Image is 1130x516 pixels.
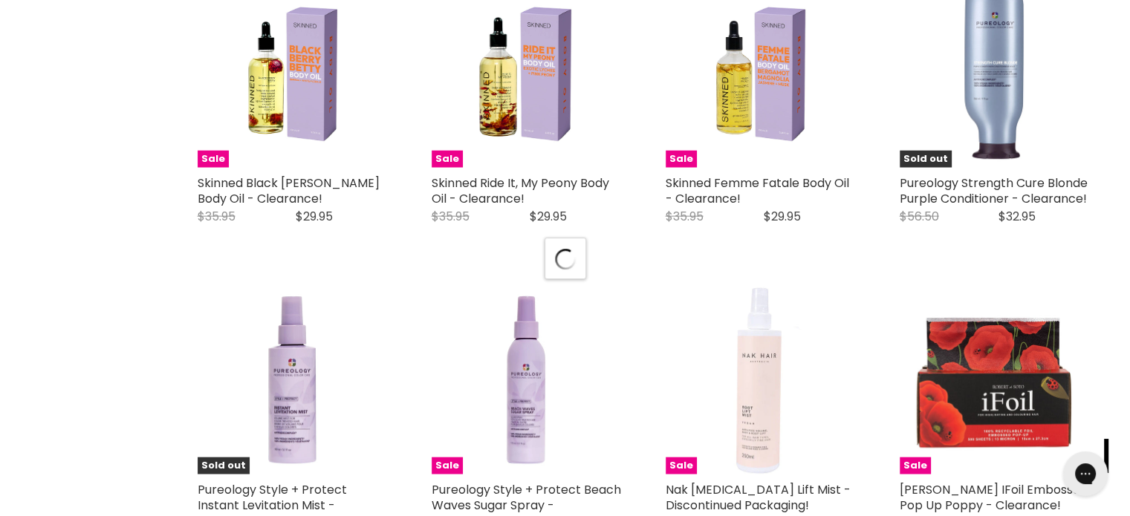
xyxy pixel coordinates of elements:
[666,457,697,474] span: Sale
[432,285,621,474] a: Pureology Style + Protect Beach Waves Sugar Spray - Clearance! Sale
[666,208,704,225] span: $35.95
[432,457,463,474] span: Sale
[764,208,801,225] span: $29.95
[432,174,609,207] a: Skinned Ride It, My Peony Body Oil - Clearance!
[900,174,1088,207] a: Pureology Strength Cure Blonde Purple Conditioner - Clearance!
[900,151,952,168] span: Sold out
[666,151,697,168] span: Sale
[666,285,855,474] a: Nak Hair Root Lift Mist - Discontinued Packaging! Sale
[900,457,931,474] span: Sale
[198,457,250,474] span: Sold out
[530,208,567,225] span: $29.95
[198,285,387,474] a: Pureology Style + Protect Instant Levitation Mist - Clearance! Sold out
[432,285,621,474] img: Pureology Style + Protect Beach Waves Sugar Spray - Clearance!
[999,208,1036,225] span: $32.95
[296,208,333,225] span: $29.95
[666,285,855,474] img: Nak Hair Root Lift Mist - Discontinued Packaging!
[432,208,470,225] span: $35.95
[1056,446,1115,501] iframe: Gorgias live chat messenger
[900,285,1089,474] img: Robert De Soto IFoil Embossed Pop Up Poppy - Clearance!
[198,174,380,207] a: Skinned Black [PERSON_NAME] Body Oil - Clearance!
[198,151,229,168] span: Sale
[900,208,939,225] span: $56.50
[198,208,236,225] span: $35.95
[666,174,849,207] a: Skinned Femme Fatale Body Oil - Clearance!
[900,285,1089,474] a: Robert De Soto IFoil Embossed Pop Up Poppy - Clearance! Robert De Soto IFoil Embossed Pop Up Popp...
[198,285,387,474] img: Pureology Style + Protect Instant Levitation Mist - Clearance!
[432,151,463,168] span: Sale
[666,481,851,514] a: Nak [MEDICAL_DATA] Lift Mist - Discontinued Packaging!
[900,481,1088,514] a: [PERSON_NAME] IFoil Embossed Pop Up Poppy - Clearance!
